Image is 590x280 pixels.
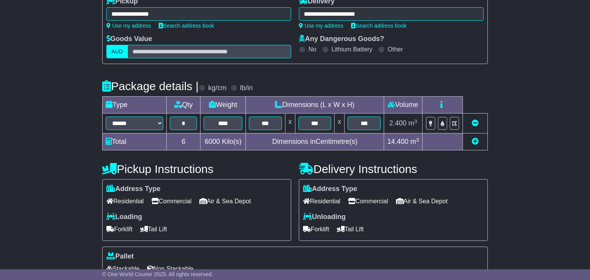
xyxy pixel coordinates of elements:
[299,23,343,29] a: Use my address
[106,252,134,261] label: Pallet
[201,97,246,114] td: Weight
[151,195,191,207] span: Commercial
[201,133,246,150] td: Kilo(s)
[199,195,251,207] span: Air & Sea Depot
[408,119,417,127] span: m
[472,138,479,145] a: Add new item
[167,97,201,114] td: Qty
[303,185,357,193] label: Address Type
[303,223,329,235] span: Forklift
[414,119,417,124] sup: 3
[147,263,193,275] span: Non Stackable
[246,133,384,150] td: Dimensions in Centimetre(s)
[102,271,213,277] span: © One World Courier 2025. All rights reserved.
[308,46,316,53] label: No
[285,114,295,133] td: x
[389,119,406,127] span: 2.400
[106,23,151,29] a: Use my address
[167,133,201,150] td: 6
[140,223,167,235] span: Tail Lift
[106,195,144,207] span: Residential
[348,195,388,207] span: Commercial
[246,97,384,114] td: Dimensions (L x W x H)
[303,213,346,221] label: Unloading
[106,263,139,275] span: Stackable
[331,46,373,53] label: Lithium Battery
[102,80,199,92] h4: Package details |
[299,35,384,43] label: Any Dangerous Goods?
[303,195,340,207] span: Residential
[384,97,422,114] td: Volume
[299,163,488,175] h4: Delivery Instructions
[208,84,227,92] label: kg/cm
[103,97,167,114] td: Type
[240,84,253,92] label: lb/in
[335,114,345,133] td: x
[351,23,406,29] a: Search address book
[416,137,419,143] sup: 3
[106,45,128,58] label: AUD
[337,223,364,235] span: Tail Lift
[106,223,133,235] span: Forklift
[106,213,142,221] label: Loading
[410,138,419,145] span: m
[387,138,408,145] span: 14.400
[472,119,479,127] a: Remove this item
[388,46,403,53] label: Other
[103,133,167,150] td: Total
[205,138,220,145] span: 6000
[106,185,161,193] label: Address Type
[106,35,152,43] label: Goods Value
[159,23,214,29] a: Search address book
[102,163,291,175] h4: Pickup Instructions
[396,195,448,207] span: Air & Sea Depot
